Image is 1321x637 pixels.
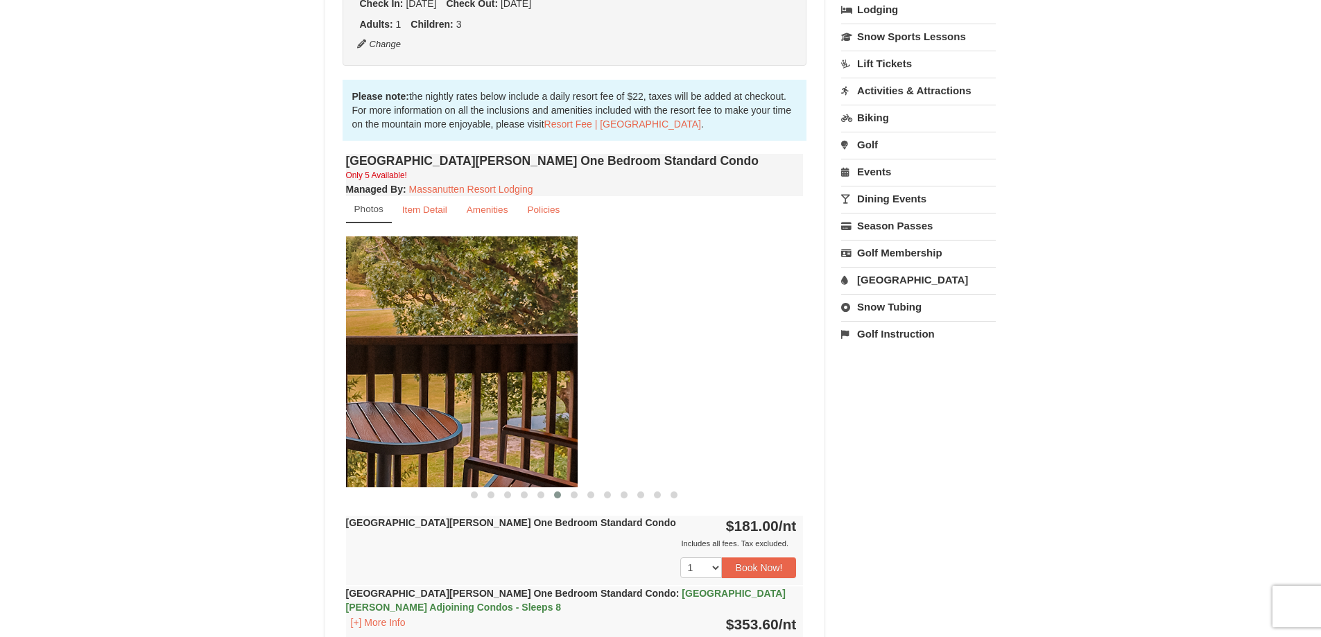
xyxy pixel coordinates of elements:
[841,105,996,130] a: Biking
[411,19,453,30] strong: Children:
[360,19,393,30] strong: Adults:
[841,321,996,347] a: Golf Instruction
[346,154,804,168] h4: [GEOGRAPHIC_DATA][PERSON_NAME] One Bedroom Standard Condo
[779,518,797,534] span: /nt
[346,517,676,528] strong: [GEOGRAPHIC_DATA][PERSON_NAME] One Bedroom Standard Condo
[726,616,779,632] span: $353.60
[841,51,996,76] a: Lift Tickets
[352,91,409,102] strong: Please note:
[396,19,402,30] span: 1
[120,236,578,487] img: 18876286-194-d154b5b5.jpg
[544,119,701,130] a: Resort Fee | [GEOGRAPHIC_DATA]
[354,204,383,214] small: Photos
[841,267,996,293] a: [GEOGRAPHIC_DATA]
[722,557,797,578] button: Book Now!
[841,132,996,157] a: Golf
[346,536,797,550] div: Includes all fees. Tax excluded.
[402,204,447,215] small: Item Detail
[343,80,807,141] div: the nightly rates below include a daily resort fee of $22, taxes will be added at checkout. For m...
[346,184,403,195] span: Managed By
[527,204,560,215] small: Policies
[676,588,680,599] span: :
[456,19,462,30] span: 3
[467,204,508,215] small: Amenities
[841,294,996,320] a: Snow Tubing
[346,171,407,180] small: Only 5 Available!
[841,213,996,238] a: Season Passes
[779,616,797,632] span: /nt
[458,196,517,223] a: Amenities
[841,78,996,103] a: Activities & Attractions
[409,184,533,195] a: Massanutten Resort Lodging
[841,240,996,265] a: Golf Membership
[346,196,392,223] a: Photos
[841,159,996,184] a: Events
[518,196,569,223] a: Policies
[346,615,411,630] button: [+] More Info
[841,24,996,49] a: Snow Sports Lessons
[726,518,797,534] strong: $181.00
[346,588,786,613] strong: [GEOGRAPHIC_DATA][PERSON_NAME] One Bedroom Standard Condo
[393,196,456,223] a: Item Detail
[356,37,402,52] button: Change
[346,184,406,195] strong: :
[841,186,996,211] a: Dining Events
